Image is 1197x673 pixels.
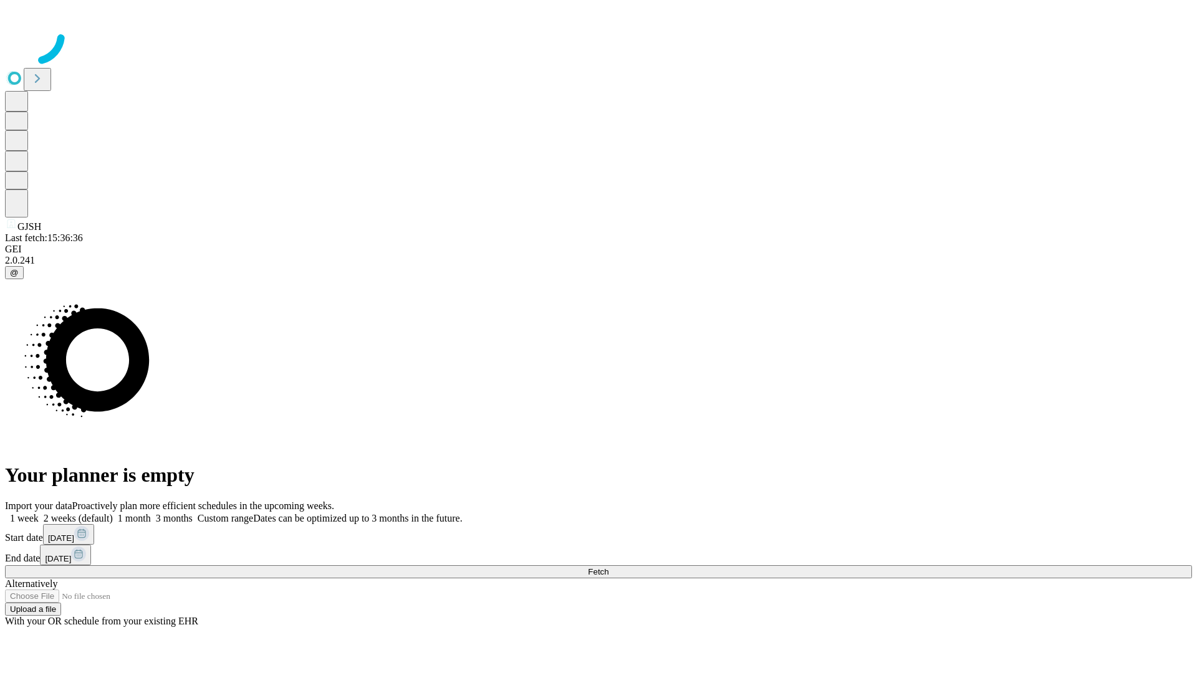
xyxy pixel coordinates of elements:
[5,244,1192,255] div: GEI
[118,513,151,523] span: 1 month
[17,221,41,232] span: GJSH
[5,266,24,279] button: @
[40,545,91,565] button: [DATE]
[5,232,83,243] span: Last fetch: 15:36:36
[5,255,1192,266] div: 2.0.241
[72,500,334,511] span: Proactively plan more efficient schedules in the upcoming weeks.
[253,513,462,523] span: Dates can be optimized up to 3 months in the future.
[5,578,57,589] span: Alternatively
[5,524,1192,545] div: Start date
[45,554,71,563] span: [DATE]
[5,500,72,511] span: Import your data
[10,513,39,523] span: 1 week
[10,268,19,277] span: @
[5,545,1192,565] div: End date
[43,524,94,545] button: [DATE]
[198,513,253,523] span: Custom range
[5,565,1192,578] button: Fetch
[5,464,1192,487] h1: Your planner is empty
[44,513,113,523] span: 2 weeks (default)
[5,603,61,616] button: Upload a file
[48,533,74,543] span: [DATE]
[156,513,193,523] span: 3 months
[5,616,198,626] span: With your OR schedule from your existing EHR
[588,567,608,576] span: Fetch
